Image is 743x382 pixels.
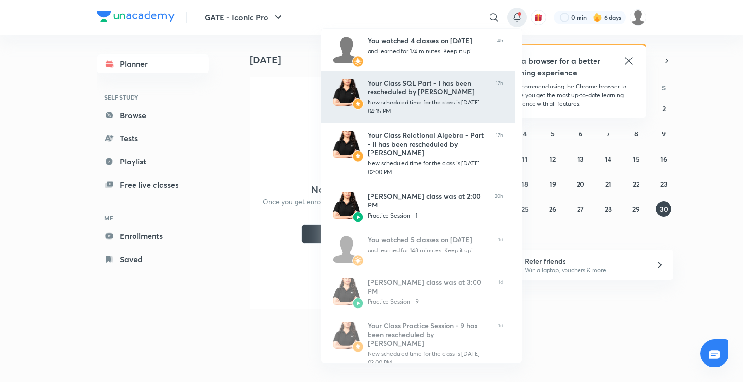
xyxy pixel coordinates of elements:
div: and learned for 148 minutes. Keep it up! [368,246,490,255]
div: New scheduled time for the class is [DATE] 03:00 PM [368,350,490,367]
span: 1d [498,235,503,263]
img: Avatar [352,255,364,266]
img: Avatar [333,278,360,305]
span: 17h [496,79,503,116]
a: AvatarAvatar[PERSON_NAME] class was at 2:00 PMPractice Session - 120h [321,184,515,228]
img: Avatar [352,56,364,67]
div: Practice Session - 9 [368,297,490,306]
div: You watched 5 classes on [DATE] [368,235,490,244]
div: New scheduled time for the class is [DATE] 04:15 PM [368,98,488,116]
div: Your Class Practice Session - 9 has been rescheduled by [PERSON_NAME] [368,322,490,348]
span: 1d [498,278,503,306]
div: Your Class SQL Part - I has been rescheduled by [PERSON_NAME] [368,79,488,96]
img: Avatar [333,131,360,158]
div: and learned for 174 minutes. Keep it up! [368,47,490,56]
img: Avatar [352,297,364,309]
img: Avatar [352,211,364,223]
a: AvatarAvatarYou watched 5 classes on [DATE]and learned for 148 minutes. Keep it up!1d [321,228,515,270]
img: Avatar [333,235,360,263]
a: AvatarAvatarYou watched 4 classes on [DATE]and learned for 174 minutes. Keep it up!4h [321,29,515,71]
img: Avatar [333,36,360,63]
span: 1d [498,322,503,367]
div: New scheduled time for the class is [DATE] 02:00 PM [368,159,488,176]
div: Practice Session - 1 [368,211,487,220]
img: Avatar [352,150,364,162]
a: AvatarAvatarYour Class SQL Part - I has been rescheduled by [PERSON_NAME]New scheduled time for t... [321,71,515,123]
span: 17h [496,131,503,176]
img: Avatar [333,322,360,349]
img: Avatar [352,98,364,110]
span: 4h [497,36,503,63]
a: AvatarAvatarYour Class Practice Session - 9 has been rescheduled by [PERSON_NAME]New scheduled ti... [321,314,515,375]
div: You watched 4 classes on [DATE] [368,36,490,45]
div: [PERSON_NAME] class was at 3:00 PM [368,278,490,295]
a: AvatarAvatar[PERSON_NAME] class was at 3:00 PMPractice Session - 91d [321,270,515,314]
img: Avatar [333,79,360,106]
div: Your Class Relational Algebra - Part - II has been rescheduled by [PERSON_NAME] [368,131,488,157]
span: 20h [495,192,503,220]
img: Avatar [352,341,364,353]
a: AvatarAvatarYour Class Relational Algebra - Part - II has been rescheduled by [PERSON_NAME]New sc... [321,123,515,184]
img: Avatar [333,192,360,219]
div: [PERSON_NAME] class was at 2:00 PM [368,192,487,209]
